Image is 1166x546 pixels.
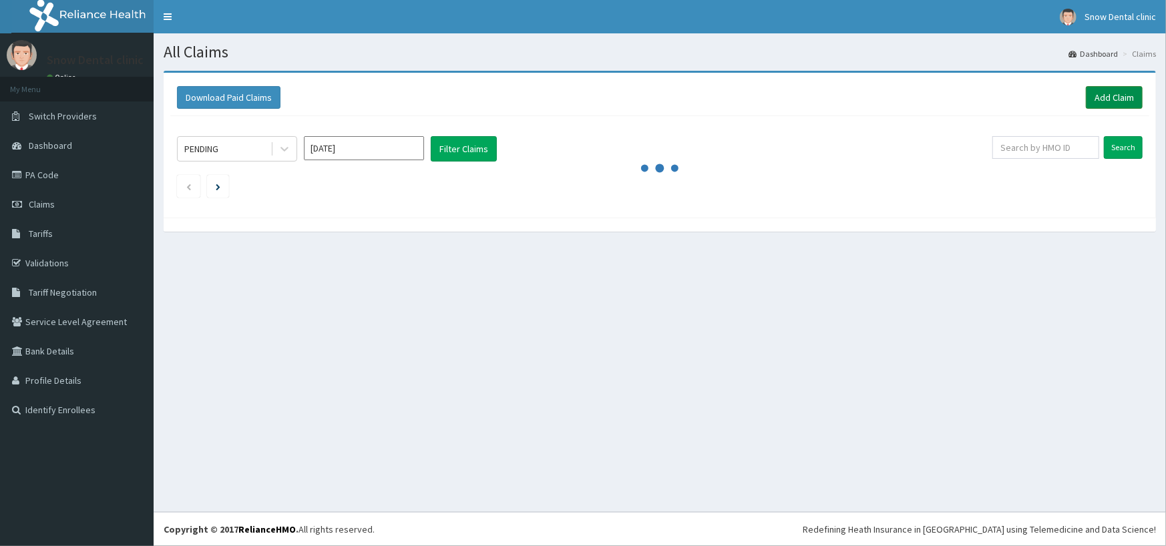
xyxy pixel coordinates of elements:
a: Previous page [186,180,192,192]
li: Claims [1119,48,1156,59]
input: Select Month and Year [304,136,424,160]
span: Snow Dental clinic [1085,11,1156,23]
span: Tariffs [29,228,53,240]
img: User Image [1060,9,1077,25]
footer: All rights reserved. [154,512,1166,546]
div: PENDING [184,142,218,156]
button: Filter Claims [431,136,497,162]
input: Search by HMO ID [992,136,1099,159]
span: Tariff Negotiation [29,286,97,298]
span: Dashboard [29,140,72,152]
svg: audio-loading [640,148,680,188]
a: Online [47,73,79,82]
span: Switch Providers [29,110,97,122]
a: Add Claim [1086,86,1143,109]
strong: Copyright © 2017 . [164,523,299,535]
p: Snow Dental clinic [47,54,144,66]
h1: All Claims [164,43,1156,61]
input: Search [1104,136,1143,159]
a: RelianceHMO [238,523,296,535]
a: Dashboard [1068,48,1118,59]
a: Next page [216,180,220,192]
div: Redefining Heath Insurance in [GEOGRAPHIC_DATA] using Telemedicine and Data Science! [803,523,1156,536]
button: Download Paid Claims [177,86,280,109]
img: User Image [7,40,37,70]
span: Claims [29,198,55,210]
